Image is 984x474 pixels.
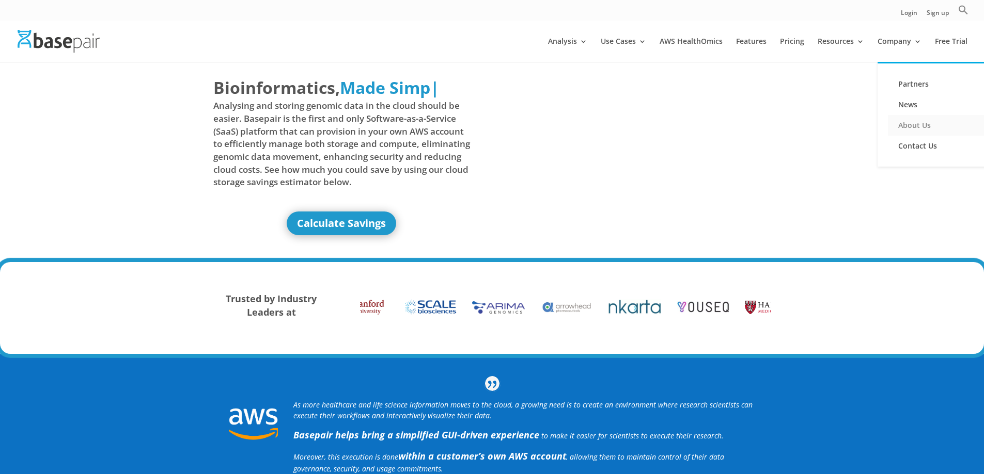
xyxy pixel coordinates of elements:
a: Use Cases [601,38,646,62]
span: | [430,76,440,99]
span: Analysing and storing genomic data in the cloud should be easier. Basepair is the first and only ... [213,100,471,188]
i: As more healthcare and life science information moves to the cloud, a growing need is to create a... [293,400,753,420]
span: Bioinformatics, [213,76,340,100]
img: Basepair [18,30,100,52]
strong: Trusted by Industry Leaders at [226,292,317,318]
a: Features [736,38,767,62]
iframe: Basepair - NGS Analysis Simplified [500,76,757,220]
span: to make it easier for scientists to execute their research. [541,431,724,440]
a: AWS HealthOmics [660,38,723,62]
a: Free Trial [935,38,967,62]
strong: Basepair helps bring a simplified GUI-driven experience [293,429,539,441]
a: Login [901,10,917,21]
a: Resources [818,38,864,62]
a: Sign up [927,10,949,21]
a: Pricing [780,38,804,62]
a: Company [878,38,921,62]
a: Analysis [548,38,587,62]
a: Calculate Savings [287,211,396,235]
span: Moreover, this execution is done , allowing them to maintain control of their data governance, se... [293,452,724,473]
a: Search Icon Link [958,5,969,21]
b: within a customer’s own AWS account [398,450,566,462]
span: Made Simp [340,76,430,99]
svg: Search [958,5,969,15]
